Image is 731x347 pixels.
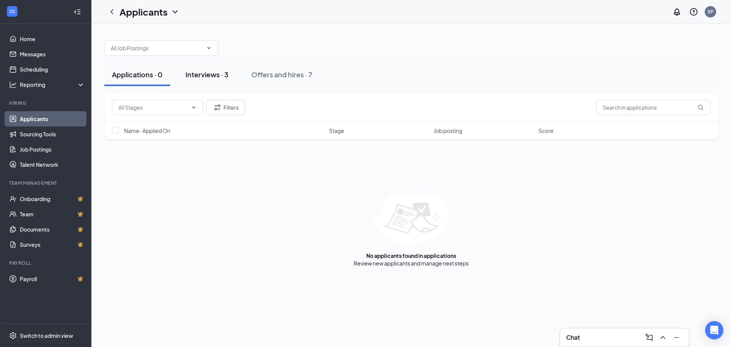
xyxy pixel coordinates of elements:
[658,333,667,342] svg: ChevronUp
[354,259,469,267] div: Review new applicants and manage next steps
[20,191,85,206] a: OnboardingCrown
[374,193,448,244] img: empty-state
[20,237,85,252] a: SurveysCrown
[9,81,17,88] svg: Analysis
[213,103,222,112] svg: Filter
[191,104,197,110] svg: ChevronDown
[171,7,180,16] svg: ChevronDown
[566,333,580,342] h3: Chat
[20,157,85,172] a: Talent Network
[538,127,554,134] span: Score
[20,206,85,222] a: TeamCrown
[112,70,163,79] div: Applications · 0
[643,331,655,344] button: ComposeMessage
[251,70,312,79] div: Offers and hires · 7
[20,126,85,142] a: Sourcing Tools
[9,180,83,186] div: Team Management
[118,103,188,112] input: All Stages
[20,111,85,126] a: Applicants
[689,7,698,16] svg: QuestionInfo
[697,104,704,110] svg: MagnifyingGlass
[672,333,681,342] svg: Minimize
[206,100,245,115] button: Filter Filters
[434,127,462,134] span: Job posting
[107,7,117,16] svg: ChevronLeft
[20,271,85,286] a: PayrollCrown
[366,252,456,259] div: No applicants found in applications
[9,260,83,266] div: Payroll
[20,332,73,339] div: Switch to admin view
[111,44,203,52] input: All Job Postings
[124,127,170,134] span: Name · Applied On
[8,8,16,15] svg: WorkstreamLogo
[20,46,85,62] a: Messages
[329,127,344,134] span: Stage
[9,100,83,106] div: Hiring
[185,70,228,79] div: Interviews · 3
[596,100,710,115] input: Search in applications
[20,142,85,157] a: Job Postings
[20,222,85,237] a: DocumentsCrown
[645,333,654,342] svg: ComposeMessage
[705,321,723,339] div: Open Intercom Messenger
[20,31,85,46] a: Home
[206,45,212,51] svg: ChevronDown
[73,8,81,16] svg: Collapse
[20,81,85,88] div: Reporting
[20,62,85,77] a: Scheduling
[670,331,683,344] button: Minimize
[672,7,682,16] svg: Notifications
[9,332,17,339] svg: Settings
[120,5,168,18] h1: Applicants
[707,8,713,15] div: SP
[657,331,669,344] button: ChevronUp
